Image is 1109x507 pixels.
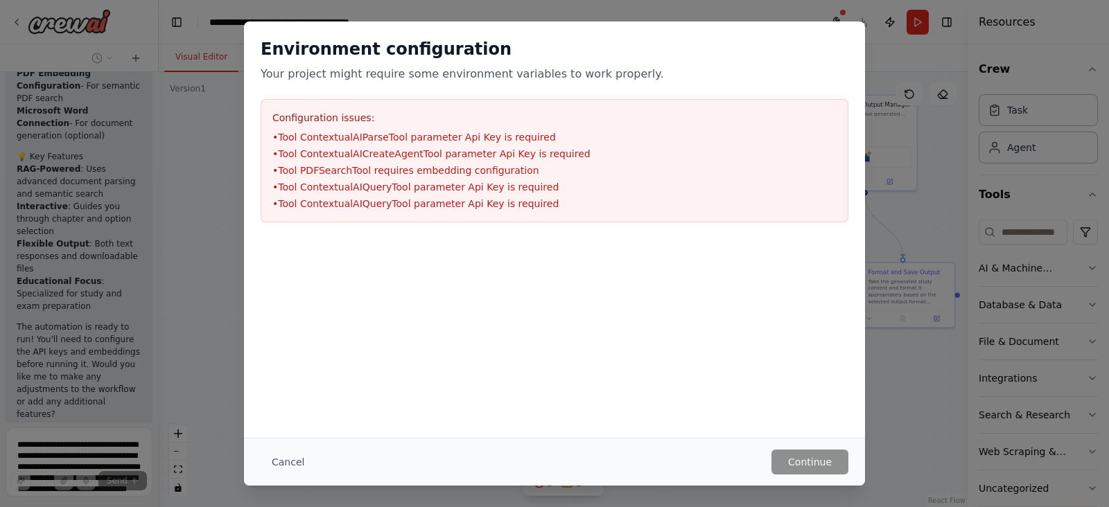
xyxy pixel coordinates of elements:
li: • Tool ContextualAIQueryTool parameter Api Key is required [272,197,837,211]
li: • Tool ContextualAICreateAgentTool parameter Api Key is required [272,147,837,161]
li: • Tool ContextualAIParseTool parameter Api Key is required [272,130,837,144]
button: Continue [771,450,848,474]
h2: Environment configuration [261,38,848,60]
p: Your project might require some environment variables to work properly. [261,66,848,82]
li: • Tool ContextualAIQueryTool parameter Api Key is required [272,180,837,194]
button: Cancel [261,450,315,474]
li: • Tool PDFSearchTool requires embedding configuration [272,163,837,177]
h3: Configuration issues: [272,111,837,125]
